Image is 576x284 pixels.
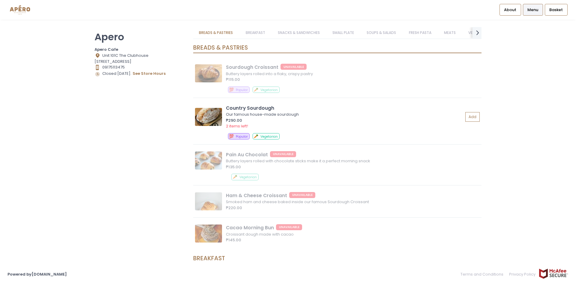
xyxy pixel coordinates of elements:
button: see store hours [132,70,166,77]
a: BREADS & PASTRIES [193,27,239,38]
div: Country Sourdough [226,105,463,111]
span: BREADS & PASTRIES [193,44,248,52]
a: BREAKFAST [240,27,271,38]
span: Menu [527,7,538,13]
div: Unit 101C The Clubhouse [STREET_ADDRESS] [94,53,186,65]
a: Menu [523,4,543,15]
a: SNACKS & SANDWICHES [272,27,325,38]
a: Terms and Conditions [460,268,506,280]
span: 💯 [229,133,234,139]
button: Add [465,112,480,122]
span: Basket [549,7,563,13]
div: Our famous house-made sourdough [226,111,461,118]
div: 09175113475 [94,64,186,70]
a: Privacy Policy [506,268,539,280]
span: Vegetarian [260,134,278,139]
b: Apero Cafe [94,47,118,52]
a: SMALL PLATE [327,27,360,38]
a: FRESH PASTA [403,27,437,38]
span: BREAKFAST [193,254,225,262]
div: Closed [DATE]. [94,70,186,77]
a: VEGGIES & EXTRAS [463,27,507,38]
img: mcafee-secure [538,268,568,279]
img: Country Sourdough [195,108,222,126]
a: MEATS [438,27,461,38]
span: 2 items left! [226,123,248,129]
a: SOUPS & SALADS [361,27,402,38]
span: About [504,7,516,13]
div: ₱290.00 [226,118,463,124]
span: 🥕 [253,133,258,139]
p: Apero [94,31,186,43]
a: About [499,4,521,15]
span: Popular [236,134,248,139]
img: logo [7,5,32,15]
a: Powered by[DOMAIN_NAME] [7,271,67,277]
